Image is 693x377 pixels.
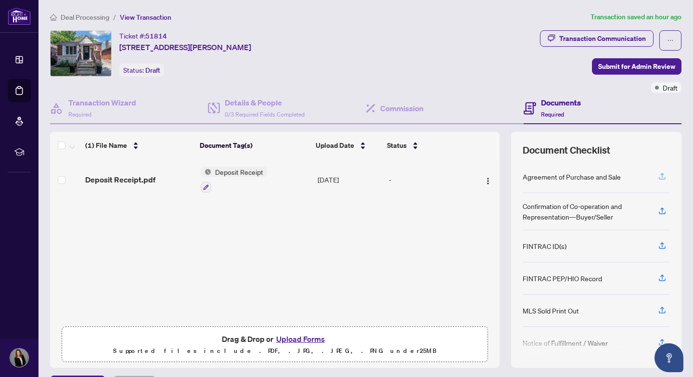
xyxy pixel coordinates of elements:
h4: Details & People [225,97,305,108]
span: Deposit Receipt.pdf [85,174,155,185]
h4: Commission [380,103,423,114]
span: Deal Processing [61,13,109,22]
p: Supported files include .PDF, .JPG, .JPEG, .PNG under 25 MB [68,345,482,357]
div: Transaction Communication [559,31,646,46]
div: MLS Sold Print Out [523,305,579,316]
div: - [389,174,470,185]
span: Drag & Drop or [222,333,328,345]
th: Document Tag(s) [196,132,312,159]
span: Submit for Admin Review [598,59,675,74]
th: Upload Date [312,132,383,159]
button: Logo [480,172,496,187]
span: Deposit Receipt [211,167,267,177]
button: Status IconDeposit Receipt [201,167,267,193]
span: Required [68,111,91,118]
span: Drag & Drop orUpload FormsSupported files include .PDF, .JPG, .JPEG, .PNG under25MB [62,327,488,363]
span: home [50,14,57,21]
span: (1) File Name [85,140,127,151]
img: logo [8,7,31,25]
div: FINTRAC PEP/HIO Record [523,273,602,284]
span: [STREET_ADDRESS][PERSON_NAME] [119,41,251,53]
h4: Transaction Wizard [68,97,136,108]
span: ellipsis [667,37,674,44]
span: View Transaction [120,13,171,22]
button: Open asap [654,343,683,372]
span: Draft [663,82,678,93]
span: Upload Date [316,140,354,151]
div: Status: [119,64,164,77]
img: Status Icon [201,167,211,177]
span: Document Checklist [523,143,610,157]
span: 0/3 Required Fields Completed [225,111,305,118]
button: Upload Forms [273,333,328,345]
span: Required [541,111,564,118]
li: / [113,12,116,23]
div: Notice of Fulfillment / Waiver [523,338,608,348]
span: Draft [145,66,160,75]
button: Submit for Admin Review [592,58,681,75]
button: Transaction Communication [540,30,654,47]
h4: Documents [541,97,581,108]
td: [DATE] [314,159,385,200]
img: Logo [484,177,492,185]
span: Status [387,140,407,151]
div: Ticket #: [119,30,167,41]
img: Profile Icon [10,349,28,367]
div: FINTRAC ID(s) [523,241,566,251]
span: 51814 [145,32,167,40]
article: Transaction saved an hour ago [590,12,681,23]
th: Status [383,132,472,159]
div: Agreement of Purchase and Sale [523,171,621,182]
img: IMG-W12340900_1.jpg [51,31,111,76]
div: Confirmation of Co-operation and Representation—Buyer/Seller [523,201,647,222]
th: (1) File Name [81,132,196,159]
